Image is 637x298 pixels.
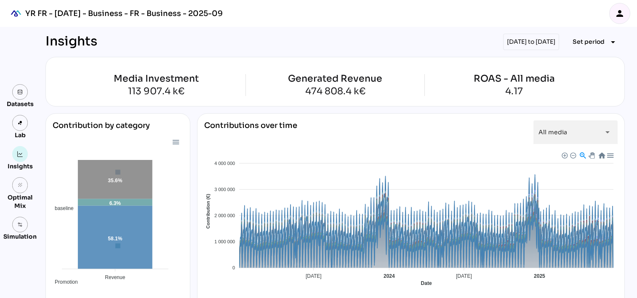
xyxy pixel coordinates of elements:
[214,161,235,166] tspan: 4 000 000
[232,265,235,270] tspan: 0
[589,152,594,157] div: Panning
[474,87,555,96] div: 4.17
[474,74,555,83] div: ROAS - All media
[573,37,605,47] span: Set period
[17,222,23,228] img: settings.svg
[17,151,23,157] img: graph.svg
[288,87,382,96] div: 474 808.4 k€
[608,37,618,47] i: arrow_drop_down
[204,120,297,144] div: Contributions over time
[105,274,125,280] tspan: Revenue
[67,87,245,96] div: 113 907.4 k€
[214,187,235,192] tspan: 3 000 000
[3,232,37,241] div: Simulation
[456,273,472,279] tspan: [DATE]
[503,34,559,50] div: [DATE] to [DATE]
[7,100,34,108] div: Datasets
[384,273,395,279] tspan: 2024
[3,193,37,210] div: Optimal Mix
[579,152,586,159] div: Selection Zoom
[214,239,235,244] tspan: 1 000 000
[17,89,23,95] img: data.svg
[25,8,223,19] div: YR FR - [DATE] - Business - FR - Business - 2025-09
[598,152,605,159] div: Reset Zoom
[606,152,613,159] div: Menu
[566,35,625,50] button: Expand "Set period"
[288,74,382,83] div: Generated Revenue
[8,162,33,170] div: Insights
[205,194,211,229] text: Contribution (€)
[421,280,432,286] text: Date
[11,131,29,139] div: Lab
[17,182,23,188] i: grain
[602,127,613,137] i: arrow_drop_down
[48,205,74,211] span: baseline
[561,152,567,158] div: Zoom In
[615,8,625,19] i: person
[570,152,576,158] div: Zoom Out
[7,4,25,23] div: mediaROI
[172,138,179,145] div: Menu
[306,273,322,279] tspan: [DATE]
[48,279,78,285] span: Promotion
[214,213,235,218] tspan: 2 000 000
[534,273,545,279] tspan: 2025
[45,34,97,50] div: Insights
[538,128,567,136] span: All media
[67,74,245,83] div: Media Investment
[17,120,23,126] img: lab.svg
[53,120,183,137] div: Contribution by category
